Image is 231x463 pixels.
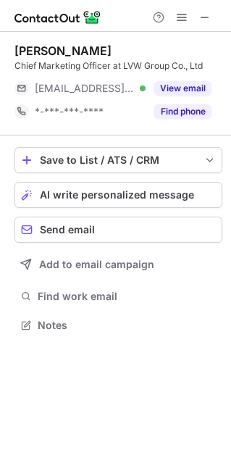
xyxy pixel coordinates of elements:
button: save-profile-one-click [14,147,222,173]
button: Notes [14,315,222,335]
div: Save to List / ATS / CRM [40,154,197,166]
span: Notes [38,319,217,332]
button: Reveal Button [154,104,211,119]
div: [PERSON_NAME] [14,43,112,58]
div: Chief Marketing Officer at LVW Group Co., Ltd [14,59,222,72]
img: ContactOut v5.3.10 [14,9,101,26]
span: Find work email [38,290,217,303]
button: Send email [14,217,222,243]
button: AI write personalized message [14,182,222,208]
span: AI write personalized message [40,189,194,201]
button: Reveal Button [154,81,211,96]
span: Add to email campaign [39,259,154,270]
span: Send email [40,224,95,235]
button: Add to email campaign [14,251,222,278]
button: Find work email [14,286,222,306]
span: [EMAIL_ADDRESS][DOMAIN_NAME] [35,82,135,95]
